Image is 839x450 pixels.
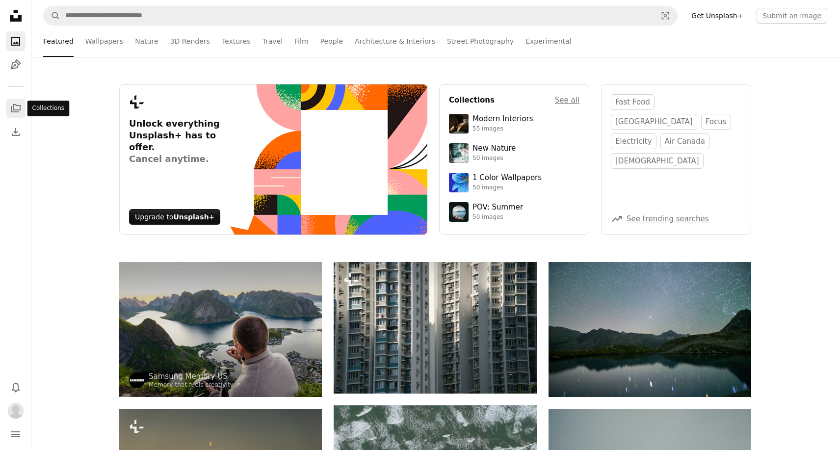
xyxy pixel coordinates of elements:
[320,26,343,57] a: People
[627,214,709,223] a: See trending searches
[449,202,579,222] a: POV: Summer50 images
[6,99,26,118] a: Collections
[472,213,523,221] div: 50 images
[149,381,240,388] a: Memory that fuels creativity ↗
[472,125,533,133] div: 55 images
[355,26,435,57] a: Architecture & Interiors
[119,84,427,235] a: Unlock everything Unsplash+ has to offer.Cancel anytime.Upgrade toUnsplash+
[472,203,523,212] div: POV: Summer
[129,153,230,165] span: Cancel anytime.
[6,122,26,142] a: Download History
[472,173,542,183] div: 1 Color Wallpapers
[222,26,251,57] a: Textures
[170,26,210,57] a: 3D Renders
[472,184,542,192] div: 50 images
[44,6,60,25] button: Search Unsplash
[85,26,123,57] a: Wallpapers
[129,372,145,388] img: Go to Samsung Memory US's profile
[334,323,536,332] a: Tall apartment buildings with many windows and balconies.
[549,325,751,334] a: Starry night sky over a calm mountain lake
[449,173,579,192] a: 1 Color Wallpapers50 images
[449,114,469,133] img: premium_photo-1747189286942-bc91257a2e39
[472,144,516,154] div: New Nature
[149,371,240,381] a: Samsung Memory US
[555,94,579,106] a: See all
[6,424,26,444] button: Menu
[654,6,677,25] button: Visual search
[525,26,571,57] a: Experimental
[6,6,26,27] a: Home — Unsplash
[611,153,704,169] a: [DEMOGRAPHIC_DATA]
[472,155,516,162] div: 50 images
[447,26,514,57] a: Street Photography
[549,262,751,397] img: Starry night sky over a calm mountain lake
[6,401,26,421] button: Profile
[660,133,709,149] a: air canada
[449,202,469,222] img: premium_photo-1753820185677-ab78a372b033
[262,26,283,57] a: Travel
[6,55,26,75] a: Illustrations
[43,6,678,26] form: Find visuals sitewide
[611,94,655,110] a: fast food
[685,8,749,24] a: Get Unsplash+
[449,94,495,106] h4: Collections
[701,114,731,130] a: focus
[757,8,827,24] button: Submit an image
[129,209,220,225] div: Upgrade to
[449,114,579,133] a: Modern Interiors55 images
[611,133,656,149] a: electricity
[334,262,536,394] img: Tall apartment buildings with many windows and balconies.
[119,262,322,397] img: Man painting a scenic norwegian fjord landscape from above
[8,403,24,419] img: Avatar of user Anna Evans
[135,26,158,57] a: Nature
[173,213,214,221] strong: Unsplash+
[449,143,469,163] img: premium_photo-1755037089989-422ee333aef9
[611,114,697,130] a: [GEOGRAPHIC_DATA]
[129,118,230,165] h3: Unlock everything Unsplash+ has to offer.
[449,143,579,163] a: New Nature50 images
[449,173,469,192] img: premium_photo-1688045582333-c8b6961773e0
[119,325,322,334] a: Man painting a scenic norwegian fjord landscape from above
[6,31,26,51] a: Photos
[6,377,26,397] button: Notifications
[294,26,308,57] a: Film
[472,114,533,124] div: Modern Interiors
